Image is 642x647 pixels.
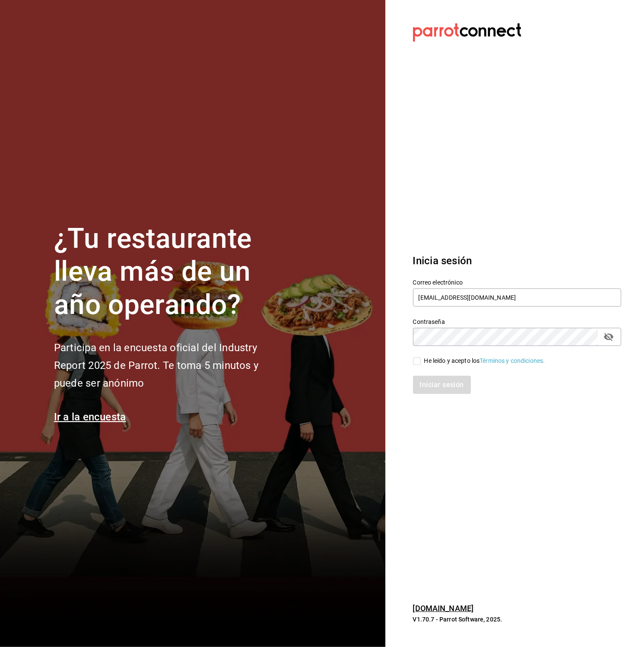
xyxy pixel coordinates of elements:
h2: Participa en la encuesta oficial del Industry Report 2025 de Parrot. Te toma 5 minutos y puede se... [54,339,287,392]
h1: ¿Tu restaurante lleva más de un año operando? [54,222,287,322]
a: [DOMAIN_NAME] [413,604,474,613]
a: Ir a la encuesta [54,411,126,423]
label: Contraseña [413,319,622,325]
button: passwordField [601,330,616,344]
div: He leído y acepto los [424,356,545,365]
input: Ingresa tu correo electrónico [413,288,622,307]
h3: Inicia sesión [413,253,621,269]
a: Términos y condiciones. [480,357,545,364]
p: V1.70.7 - Parrot Software, 2025. [413,615,621,624]
label: Correo electrónico [413,279,622,285]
